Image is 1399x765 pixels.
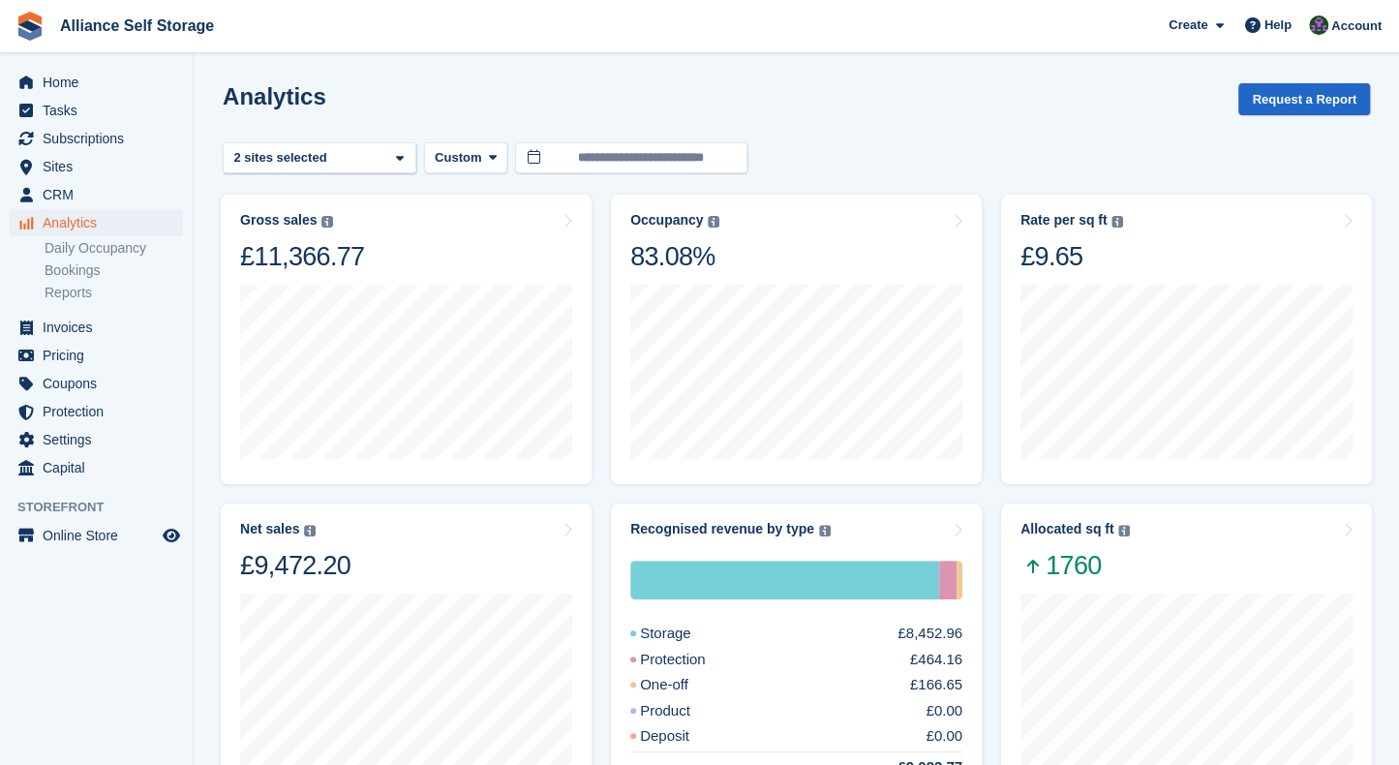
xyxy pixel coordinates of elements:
div: £11,366.77 [240,240,364,273]
span: Online Store [43,522,159,549]
a: Preview store [160,524,183,547]
div: £166.65 [910,674,962,696]
span: CRM [43,181,159,208]
a: Alliance Self Storage [52,10,222,42]
span: Settings [43,426,159,453]
a: menu [10,125,183,152]
div: £9,472.20 [240,549,350,582]
div: Storage [630,623,738,645]
a: menu [10,342,183,369]
img: icon-info-grey-7440780725fd019a000dd9b08b2336e03edf1995a4989e88bcd33f0948082b44.svg [1111,216,1123,228]
img: icon-info-grey-7440780725fd019a000dd9b08b2336e03edf1995a4989e88bcd33f0948082b44.svg [304,525,316,536]
a: menu [10,454,183,481]
div: One-off [630,674,735,696]
span: Custom [435,148,481,168]
span: Capital [43,454,159,481]
a: Reports [45,284,183,302]
span: Storefront [17,498,193,517]
img: icon-info-grey-7440780725fd019a000dd9b08b2336e03edf1995a4989e88bcd33f0948082b44.svg [1118,525,1130,536]
img: icon-info-grey-7440780725fd019a000dd9b08b2336e03edf1995a4989e88bcd33f0948082b44.svg [708,216,719,228]
span: Sites [43,153,159,180]
span: Help [1264,15,1292,35]
div: Net sales [240,521,299,537]
a: menu [10,398,183,425]
div: 2 sites selected [230,148,334,168]
a: menu [10,522,183,549]
span: Pricing [43,342,159,369]
span: Analytics [43,209,159,236]
a: menu [10,153,183,180]
div: Protection [630,649,752,671]
span: Invoices [43,314,159,341]
span: Tasks [43,97,159,124]
div: £0.00 [926,725,962,748]
button: Custom [424,142,507,174]
a: menu [10,181,183,208]
a: menu [10,370,183,397]
a: menu [10,209,183,236]
a: menu [10,97,183,124]
span: Protection [43,398,159,425]
a: menu [10,69,183,96]
div: 83.08% [630,240,719,273]
div: Storage [630,561,939,599]
span: 1760 [1020,549,1130,582]
div: One-off [957,561,962,599]
div: Allocated sq ft [1020,521,1113,537]
span: Create [1169,15,1207,35]
img: Romilly Norton [1309,15,1328,35]
a: Bookings [45,261,183,280]
div: Protection [939,561,957,599]
a: menu [10,426,183,453]
div: Gross sales [240,212,317,229]
img: stora-icon-8386f47178a22dfd0bd8f6a31ec36ba5ce8667c1dd55bd0f319d3a0aa187defe.svg [15,12,45,41]
span: Subscriptions [43,125,159,152]
div: £9.65 [1020,240,1123,273]
h2: Analytics [223,83,326,109]
span: Coupons [43,370,159,397]
span: Account [1331,16,1382,36]
a: menu [10,314,183,341]
button: Request a Report [1238,83,1370,115]
div: Deposit [630,725,736,748]
span: Home [43,69,159,96]
img: icon-info-grey-7440780725fd019a000dd9b08b2336e03edf1995a4989e88bcd33f0948082b44.svg [321,216,333,228]
div: Rate per sq ft [1020,212,1107,229]
div: Recognised revenue by type [630,521,814,537]
a: Daily Occupancy [45,239,183,258]
div: £0.00 [926,700,962,722]
div: Product [630,700,737,722]
img: icon-info-grey-7440780725fd019a000dd9b08b2336e03edf1995a4989e88bcd33f0948082b44.svg [819,525,831,536]
div: £8,452.96 [897,623,962,645]
div: Occupancy [630,212,703,229]
div: £464.16 [910,649,962,671]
